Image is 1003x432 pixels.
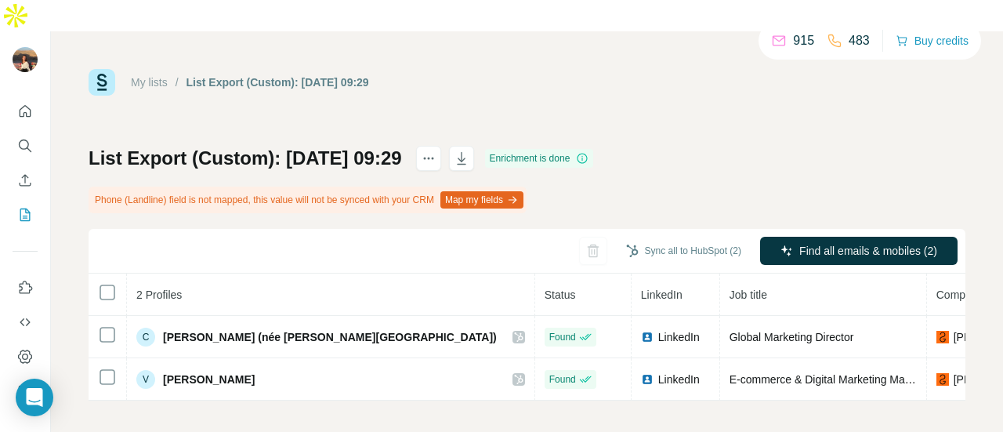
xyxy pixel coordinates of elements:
button: Quick start [13,97,38,125]
span: 2 Profiles [136,289,182,301]
div: Phone (Landline) field is not mapped, this value will not be synced with your CRM [89,187,527,213]
div: List Export (Custom): [DATE] 09:29 [186,74,369,90]
p: 483 [849,31,870,50]
div: Enrichment is done [485,149,594,168]
button: Dashboard [13,343,38,371]
button: Sync all to HubSpot (2) [615,239,752,263]
button: Search [13,132,38,160]
span: Found [549,372,576,387]
button: My lists [13,201,38,229]
li: / [176,74,179,90]
span: Job title [730,289,767,301]
img: company-logo [936,331,949,343]
img: company-logo [936,373,949,386]
p: 915 [793,31,814,50]
img: Avatar [13,47,38,72]
span: LinkedIn [641,289,683,301]
button: Enrich CSV [13,166,38,194]
a: My lists [131,76,168,89]
img: LinkedIn logo [641,373,654,386]
button: Find all emails & mobiles (2) [760,237,958,265]
div: Open Intercom Messenger [16,379,53,416]
button: Map my fields [440,191,523,209]
button: Buy credits [896,30,969,52]
span: Company [936,289,983,301]
div: C [136,328,155,347]
button: actions [416,146,441,171]
span: LinkedIn [658,329,700,345]
span: LinkedIn [658,372,700,387]
img: LinkedIn logo [641,331,654,343]
div: V [136,370,155,389]
span: [PERSON_NAME] (née [PERSON_NAME][GEOGRAPHIC_DATA]) [163,329,497,345]
span: Global Marketing Director [730,331,854,343]
span: [PERSON_NAME] [163,372,255,387]
button: Feedback [13,377,38,405]
h1: List Export (Custom): [DATE] 09:29 [89,146,402,171]
span: E-commerce & Digital Marketing Manager [730,373,933,386]
button: Use Surfe on LinkedIn [13,274,38,302]
span: Status [545,289,576,301]
img: Surfe Logo [89,69,115,96]
span: Found [549,330,576,344]
button: Use Surfe API [13,308,38,336]
span: Find all emails & mobiles (2) [799,243,937,259]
